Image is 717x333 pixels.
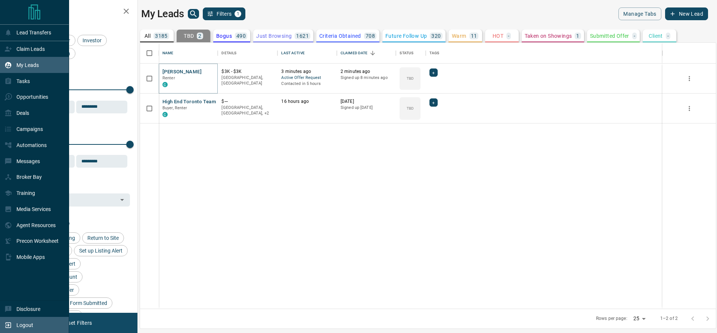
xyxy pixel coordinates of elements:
[57,317,97,329] button: Reset Filters
[590,33,629,39] p: Submitted Offer
[400,43,413,64] div: Status
[341,98,392,105] p: [DATE]
[432,99,435,106] span: +
[471,33,477,39] p: 11
[429,68,437,77] div: +
[162,106,187,110] span: Buyer, Renter
[634,33,635,39] p: -
[407,76,414,81] p: TBD
[452,33,466,39] p: Warm
[145,33,150,39] p: All
[281,81,333,87] p: Contacted in 5 hours
[341,68,392,75] p: 2 minutes ago
[141,8,184,20] h1: My Leads
[221,98,274,105] p: $---
[188,9,199,19] button: search button
[337,43,396,64] div: Claimed Date
[432,69,435,76] span: +
[159,43,218,64] div: Name
[117,195,127,205] button: Open
[426,43,662,64] div: Tags
[281,43,304,64] div: Last Active
[429,43,439,64] div: Tags
[162,82,168,87] div: condos.ca
[85,235,121,241] span: Return to Site
[649,33,662,39] p: Client
[684,103,695,114] button: more
[396,43,426,64] div: Status
[184,33,194,39] p: TBD
[277,43,336,64] div: Last Active
[684,73,695,84] button: more
[341,43,368,64] div: Claimed Date
[80,37,104,43] span: Investor
[162,76,175,80] span: Renter
[576,33,579,39] p: 1
[665,7,708,20] button: New Lead
[341,105,392,111] p: Signed up [DATE]
[162,43,174,64] div: Name
[281,68,333,75] p: 3 minutes ago
[221,75,274,86] p: [GEOGRAPHIC_DATA], [GEOGRAPHIC_DATA]
[407,106,414,111] p: TBD
[221,43,236,64] div: Details
[236,33,246,39] p: 490
[162,68,202,76] button: [PERSON_NAME]
[493,33,503,39] p: HOT
[221,105,274,116] p: Toronto, Vaughan
[596,315,627,322] p: Rows per page:
[198,33,201,39] p: 2
[341,75,392,81] p: Signed up 8 minutes ago
[221,68,274,75] p: $3K - $3K
[155,33,168,39] p: 3185
[367,48,378,58] button: Sort
[618,7,661,20] button: Manage Tabs
[203,7,246,20] button: Filters1
[216,33,232,39] p: Bogus
[385,33,427,39] p: Future Follow Up
[660,315,678,322] p: 1–2 of 2
[281,75,333,81] span: Active Offer Request
[24,7,130,16] h2: Filters
[319,33,361,39] p: Criteria Obtained
[218,43,277,64] div: Details
[281,98,333,105] p: 16 hours ago
[74,245,128,256] div: Set up Listing Alert
[235,11,240,16] span: 1
[525,33,572,39] p: Taken on Showings
[77,35,107,46] div: Investor
[82,232,124,244] div: Return to Site
[256,33,292,39] p: Just Browsing
[429,98,437,107] div: +
[296,33,309,39] p: 1621
[667,33,669,39] p: -
[162,98,216,106] button: High End Toronto Team
[366,33,375,39] p: 708
[431,33,441,39] p: 320
[630,313,648,324] div: 25
[77,248,125,254] span: Set up Listing Alert
[162,112,168,117] div: condos.ca
[508,33,509,39] p: -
